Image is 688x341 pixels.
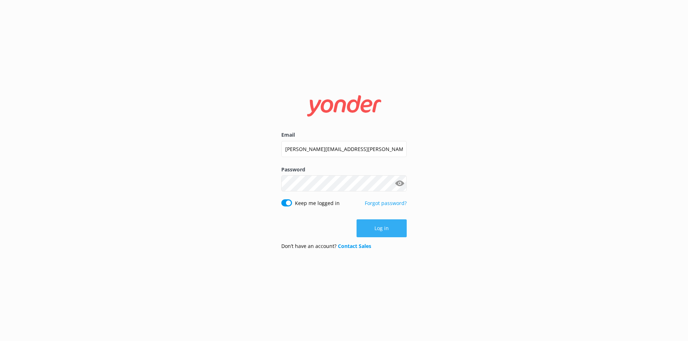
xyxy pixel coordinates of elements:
[281,141,407,157] input: user@emailaddress.com
[365,200,407,206] a: Forgot password?
[281,131,407,139] label: Email
[357,219,407,237] button: Log in
[281,242,371,250] p: Don’t have an account?
[281,166,407,174] label: Password
[392,176,407,191] button: Show password
[338,243,371,249] a: Contact Sales
[295,199,340,207] label: Keep me logged in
